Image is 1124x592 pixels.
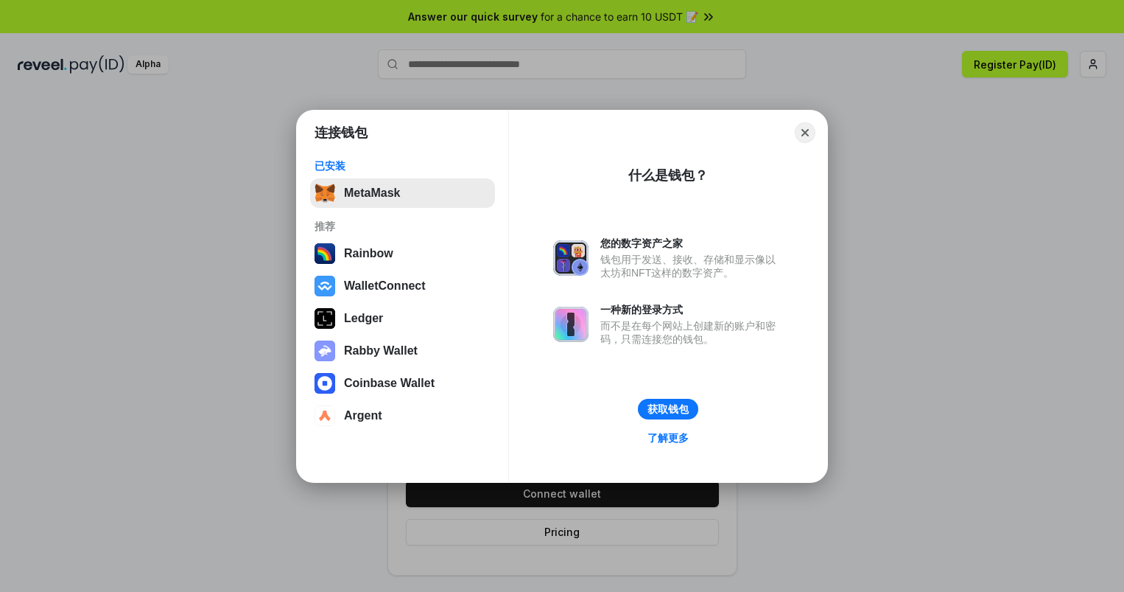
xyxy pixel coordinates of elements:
div: 了解更多 [647,431,689,445]
div: 推荐 [315,220,491,233]
div: MetaMask [344,187,400,200]
div: Argent [344,409,382,422]
h1: 连接钱包 [315,124,368,142]
button: Argent [310,401,495,431]
div: 一种新的登录方式 [600,303,783,316]
button: 获取钱包 [638,399,698,419]
div: Coinbase Wallet [344,377,435,390]
div: WalletConnect [344,279,426,293]
div: 钱包用于发送、接收、存储和显示像以太坊和NFT这样的数字资产。 [600,253,783,279]
img: svg+xml,%3Csvg%20width%3D%2228%22%20height%3D%2228%22%20viewBox%3D%220%200%2028%2028%22%20fill%3D... [315,405,335,426]
div: Rabby Wallet [344,344,418,358]
img: svg+xml,%3Csvg%20width%3D%2228%22%20height%3D%2228%22%20viewBox%3D%220%200%2028%2028%22%20fill%3D... [315,276,335,296]
div: Ledger [344,312,383,325]
button: Close [795,122,815,143]
img: svg+xml,%3Csvg%20xmlns%3D%22http%3A%2F%2Fwww.w3.org%2F2000%2Fsvg%22%20fill%3D%22none%22%20viewBox... [553,240,589,276]
div: 获取钱包 [647,403,689,416]
div: 而不是在每个网站上创建新的账户和密码，只需连接您的钱包。 [600,319,783,346]
div: 已安装 [315,159,491,173]
button: Ledger [310,304,495,333]
img: svg+xml,%3Csvg%20fill%3D%22none%22%20height%3D%2233%22%20viewBox%3D%220%200%2035%2033%22%20width%... [315,183,335,203]
img: svg+xml,%3Csvg%20xmlns%3D%22http%3A%2F%2Fwww.w3.org%2F2000%2Fsvg%22%20width%3D%2228%22%20height%3... [315,308,335,329]
button: WalletConnect [310,271,495,301]
a: 了解更多 [639,428,698,448]
div: Rainbow [344,247,393,260]
button: Coinbase Wallet [310,369,495,398]
div: 什么是钱包？ [628,167,708,184]
div: 您的数字资产之家 [600,237,783,250]
img: svg+xml,%3Csvg%20xmlns%3D%22http%3A%2F%2Fwww.w3.org%2F2000%2Fsvg%22%20fill%3D%22none%22%20viewBox... [315,341,335,361]
img: svg+xml,%3Csvg%20xmlns%3D%22http%3A%2F%2Fwww.w3.org%2F2000%2Fsvg%22%20fill%3D%22none%22%20viewBox... [553,307,589,342]
button: MetaMask [310,178,495,208]
button: Rainbow [310,239,495,268]
button: Rabby Wallet [310,336,495,366]
img: svg+xml,%3Csvg%20width%3D%2228%22%20height%3D%2228%22%20viewBox%3D%220%200%2028%2028%22%20fill%3D... [315,373,335,394]
img: svg+xml,%3Csvg%20width%3D%22120%22%20height%3D%22120%22%20viewBox%3D%220%200%20120%20120%22%20fil... [315,243,335,264]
